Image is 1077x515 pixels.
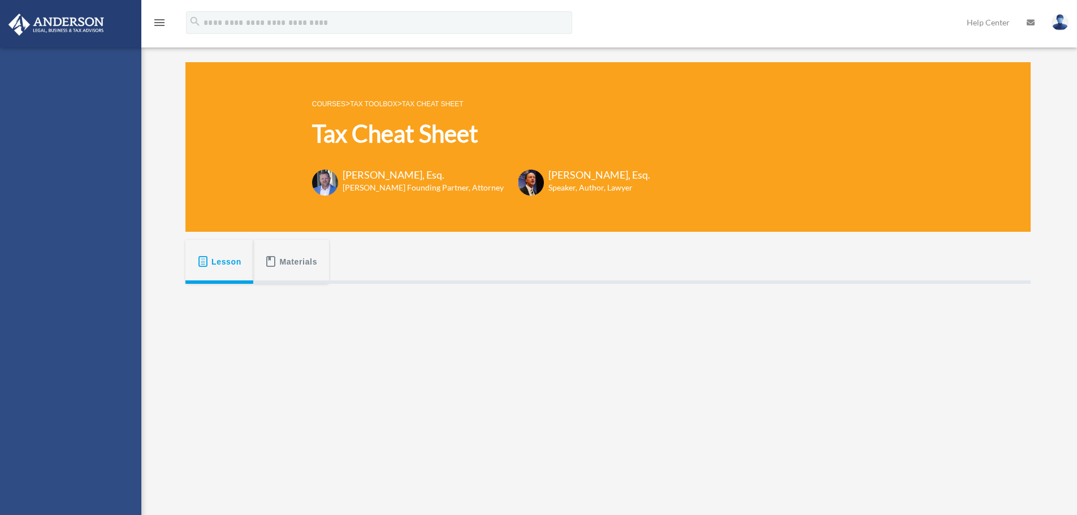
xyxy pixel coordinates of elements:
[343,182,504,193] h6: [PERSON_NAME] Founding Partner, Attorney
[153,20,166,29] a: menu
[312,100,345,108] a: COURSES
[211,252,241,272] span: Lesson
[312,170,338,196] img: Toby-circle-head.png
[5,14,107,36] img: Anderson Advisors Platinum Portal
[518,170,544,196] img: Scott-Estill-Headshot.png
[1052,14,1069,31] img: User Pic
[153,16,166,29] i: menu
[343,168,504,182] h3: [PERSON_NAME], Esq.
[350,100,397,108] a: Tax Toolbox
[312,97,650,111] p: > >
[312,117,650,150] h1: Tax Cheat Sheet
[548,182,636,193] h6: Speaker, Author, Lawyer
[280,252,318,272] span: Materials
[189,15,201,28] i: search
[402,100,464,108] a: Tax Cheat Sheet
[548,168,650,182] h3: [PERSON_NAME], Esq.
